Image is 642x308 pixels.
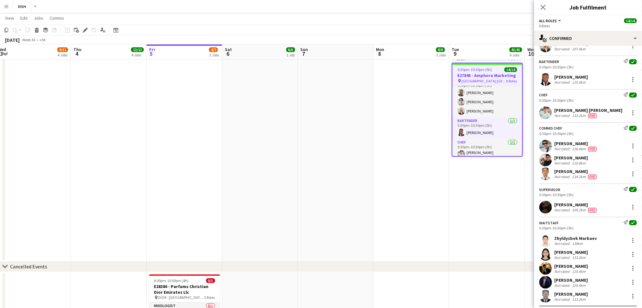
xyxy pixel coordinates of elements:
div: Not rated [555,80,571,85]
span: 5:30pm-10:30pm (5h) [458,67,492,72]
div: Not rated [555,146,571,151]
div: 1 Job [287,53,295,57]
div: [PERSON_NAME] [555,263,588,269]
span: Fee [588,208,597,213]
span: 6 [224,50,232,57]
span: Wed [528,47,536,52]
span: 9/11 [57,47,68,52]
div: Not rated [555,283,571,288]
div: Not rated [555,174,571,179]
div: Crew has different fees then in role [587,174,598,179]
div: 134.2km [571,174,587,179]
span: All roles [539,18,557,23]
span: Edit [20,15,28,21]
div: [PERSON_NAME] [555,155,588,161]
span: 6/6 [286,47,295,52]
div: 4 Jobs [58,53,68,57]
div: [PERSON_NAME] [555,202,598,208]
div: Crew has different fees then in role [587,208,598,213]
span: 14/14 [624,18,637,23]
div: 105.2km [571,208,587,213]
span: Thu [73,47,81,52]
app-job-card: 5:30pm-10:30pm (5h)14/14E27845 - Amphora Marketing [GEOGRAPHIC_DATA] [GEOGRAPHIC_DATA]6 RolesAdmi... [452,63,523,157]
div: [PERSON_NAME] [555,169,598,174]
div: Not rated [555,241,571,246]
div: 125.4km [571,283,587,288]
div: 128.4km [571,146,587,151]
span: Comms [50,15,64,21]
span: 5 [148,50,155,57]
button: DISH [13,0,31,13]
span: Week 36 [21,37,37,42]
div: Cancelled Events [10,263,47,270]
span: 14/14 [505,67,517,72]
div: [DATE] [5,37,20,43]
span: Fri [149,47,155,52]
div: 2 Jobs [209,53,219,57]
div: 125.4km [571,269,587,274]
button: All roles [539,18,562,23]
app-card-role: Bartender1/15:30pm-10:30pm (5h)[PERSON_NAME] [453,117,522,139]
div: [PERSON_NAME] [555,249,588,255]
a: Comms [47,14,67,22]
div: Commis Chef [539,126,563,131]
div: +04 [39,37,45,42]
span: Fee [588,113,597,118]
div: Not rated [555,255,571,260]
app-card-role: Chef1/15:30pm-10:30pm (5h)[PERSON_NAME] [PERSON_NAME] [453,139,522,162]
span: 4/7 [209,47,218,52]
span: Fee [588,175,597,179]
span: Tue [452,47,459,52]
div: [PERSON_NAME] [555,74,588,80]
div: 3 Jobs [436,53,446,57]
div: 139km [571,241,584,246]
div: [PERSON_NAME] [555,277,588,283]
div: 133.2km [571,297,587,302]
span: DIOR - [GEOGRAPHIC_DATA], [GEOGRAPHIC_DATA] [158,295,204,300]
span: 7 [300,50,308,57]
span: Fee [588,147,597,151]
a: View [3,14,16,22]
span: Sat [225,47,232,52]
div: Not rated [555,297,571,302]
div: Bartender [539,59,559,64]
span: [GEOGRAPHIC_DATA] [GEOGRAPHIC_DATA] [462,79,506,83]
div: 5:30pm-10:30pm (5h) [539,98,637,103]
span: 10 [527,50,536,57]
div: Crew has different fees then in role [587,113,598,118]
span: 0/3 [206,278,215,283]
h3: E28380 - Parfums Christian Dior Emirates Llc [149,284,220,295]
div: Confirmed [534,31,642,46]
div: 6 Jobs [510,53,522,57]
div: [PERSON_NAME] [555,291,588,297]
div: 5:30pm-10:30pm (5h) [539,131,637,136]
span: 6:00pm-10:00pm (4h) [154,278,189,283]
span: 8 [375,50,385,57]
span: 13/13 [131,47,144,52]
span: 8/8 [436,47,445,52]
div: Supervisor [539,187,561,192]
div: Chef [539,93,548,97]
span: 4 [73,50,81,57]
div: 5:30pm-10:30pm (5h) [539,226,637,230]
div: Waitstaff [539,221,559,225]
div: Not rated [555,269,571,274]
a: Jobs [31,14,46,22]
div: 133.3km [571,255,587,260]
h3: E27845 - Amphora Marketing [453,73,522,78]
div: Zhyldyzbek Markaev [555,235,597,241]
div: Not rated [555,161,571,165]
div: 6 Roles [539,23,637,28]
div: 110.8km [571,161,587,165]
div: Crew has different fees then in role [587,146,598,151]
div: 133.2km [571,113,587,118]
span: View [5,15,14,21]
span: Jobs [34,15,43,21]
a: Edit [18,14,30,22]
div: Not rated [555,47,571,51]
div: 5:30pm-10:30pm (5h) [539,192,637,197]
div: 125.4km [571,80,587,85]
span: 9 [451,50,459,57]
h3: Job Fulfilment [534,3,642,11]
